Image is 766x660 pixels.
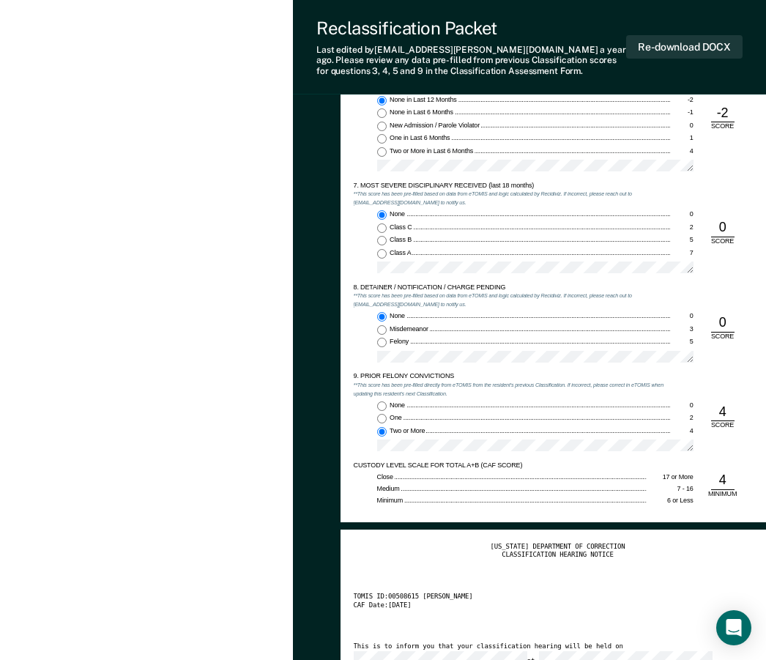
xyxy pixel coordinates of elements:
span: Two or More in Last 6 Months [390,147,475,155]
input: None in Last 12 Months-2 [377,96,387,105]
div: -2 [670,96,694,105]
span: None in Last 12 Months [390,96,458,103]
input: Two or More in Last 6 Months4 [377,147,387,157]
span: None in Last 6 Months [390,108,455,116]
input: New Admission / Parole Violator0 [377,122,387,131]
div: 0 [711,314,735,332]
div: CUSTODY LEVEL SCALE FOR TOTAL A+B (CAF SCORE) [354,461,670,470]
input: None in Last 6 Months-1 [377,108,387,118]
input: One2 [377,414,387,423]
input: Class A7 [377,249,387,259]
input: Misdemeanor3 [377,325,387,335]
button: Re-download DOCX [626,35,743,59]
div: 2 [670,223,694,232]
span: One [390,414,403,421]
div: MINIMUM [705,490,740,499]
input: Class B5 [377,236,387,245]
div: 4 [670,147,694,156]
input: None0 [377,210,387,220]
div: Last edited by [EMAIL_ADDRESS][PERSON_NAME][DOMAIN_NAME] . Please review any data pre-filled from... [316,45,626,76]
span: Close [377,473,395,481]
span: Class C [390,223,413,231]
div: 6 or Less [647,497,694,505]
div: 0 [670,401,694,410]
div: TOMIS ID: 00508615 [PERSON_NAME] [354,593,742,601]
input: None0 [377,401,387,411]
div: 2 [670,414,694,423]
div: 0 [670,210,694,219]
div: Open Intercom Messenger [716,610,751,645]
div: 9. PRIOR FELONY CONVICTIONS [354,372,670,381]
div: 7 [670,249,694,258]
div: 0 [670,122,694,130]
input: One in Last 6 Months1 [377,134,387,144]
span: Misdemeanor [390,325,430,333]
div: 5 [670,338,694,346]
div: 0 [711,219,735,237]
div: 3 [670,325,694,334]
input: Class C2 [377,223,387,233]
input: Two or More4 [377,427,387,437]
div: -1 [670,108,694,117]
span: None [390,210,406,218]
div: 4 [711,472,735,489]
div: CLASSIFICATION HEARING NOTICE [354,551,762,560]
div: 8. DETAINER / NOTIFICATION / CHARGE PENDING [354,283,670,292]
div: CAF Date: [DATE] [354,601,742,610]
div: 7. MOST SEVERE DISCIPLINARY RECEIVED (last 18 months) [354,182,670,190]
span: Class A [390,249,412,256]
span: New Admission / Parole Violator [390,122,481,129]
span: None [390,312,406,319]
div: SCORE [705,237,740,246]
em: **This score has been pre-filled directly from eTOMIS from the resident's previous Classification... [354,382,663,397]
span: Two or More [390,427,426,434]
input: None0 [377,312,387,322]
div: 1 [670,134,694,143]
span: Felony [390,338,410,345]
span: One in Last 6 Months [390,134,451,141]
div: SCORE [705,122,740,131]
span: Class B [390,236,413,243]
em: **This score has been pre-filled based on data from eTOMIS and logic calculated by Recidiviz. If ... [354,292,632,308]
div: 4 [711,404,735,421]
div: Reclassification Packet [316,18,626,39]
div: 7 - 16 [647,485,694,494]
div: 17 or More [647,473,694,482]
span: a year ago [316,45,626,65]
div: SCORE [705,421,740,430]
div: 5 [670,236,694,245]
div: 4 [670,427,694,436]
em: **This score has been pre-filled based on data from eTOMIS and logic calculated by Recidiviz. If ... [354,190,632,206]
div: [US_STATE] DEPARTMENT OF CORRECTION [354,543,762,552]
div: 0 [670,312,694,321]
div: SCORE [705,333,740,341]
input: Felony5 [377,338,387,347]
div: -2 [711,105,735,122]
span: None [390,401,406,409]
span: Medium [377,485,401,492]
span: Minimum [377,497,404,504]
